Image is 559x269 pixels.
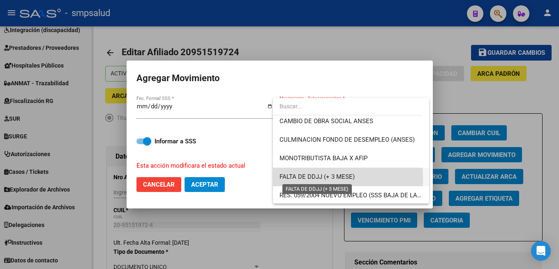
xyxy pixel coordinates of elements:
div: Open Intercom Messenger [531,241,551,261]
span: CULMINACION FONDO DE DESEMPLEO (ANSES) [279,136,415,143]
span: MONOTRIBUTISTA BAJA X AFIP [279,154,367,162]
span: CAMBIO DE OBRA SOCIAL ANSES [279,117,373,125]
span: RES. 059/2004 NUEVO EMPLEO (SSS BAJA DE LA OPCION) [279,192,443,199]
span: FALTA DE DDJJ (+ 3 MESE) [279,173,355,180]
